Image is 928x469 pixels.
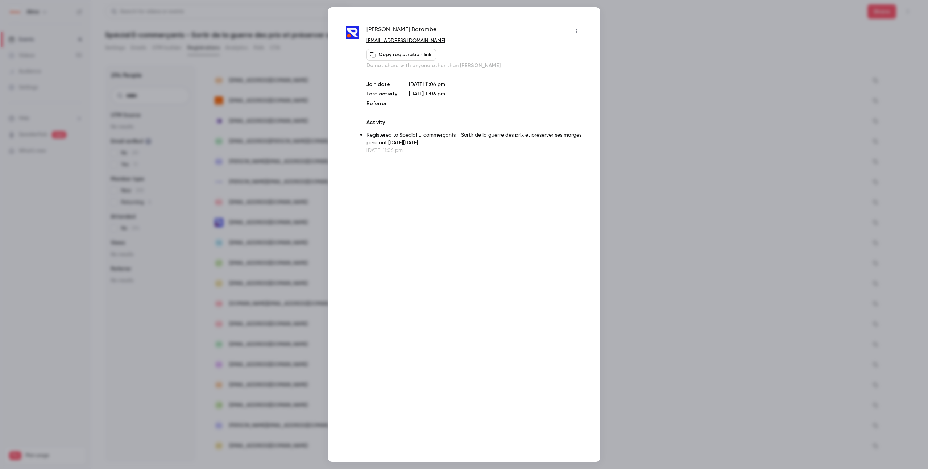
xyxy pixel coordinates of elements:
span: [DATE] 11:06 pm [409,91,445,96]
a: [EMAIL_ADDRESS][DOMAIN_NAME] [366,38,445,43]
p: Join date [366,81,397,88]
p: Do not share with anyone other than [PERSON_NAME] [366,62,582,69]
p: Last activity [366,90,397,98]
a: Spécial E-commerçants - Sortir de la guerre des prix et préserver ses marges pendant [DATE][DATE] [366,133,581,145]
p: [DATE] 11:06 pm [366,147,582,154]
button: Copy registration link [366,49,436,61]
img: roads.social [346,26,359,40]
p: Referrer [366,100,397,107]
p: Activity [366,119,582,126]
p: Registered to [366,132,582,147]
p: [DATE] 11:06 pm [409,81,582,88]
span: [PERSON_NAME] Botombe [366,25,436,37]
